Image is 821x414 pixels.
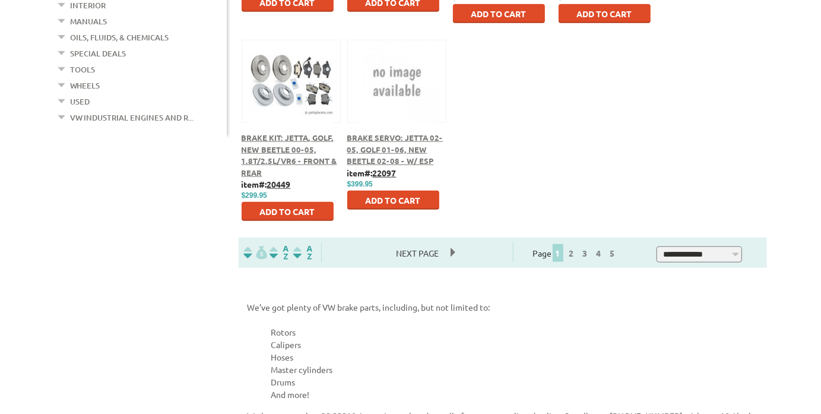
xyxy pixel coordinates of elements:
[373,168,397,178] u: 22097
[347,168,397,178] b: item#:
[271,351,758,364] li: Hoses
[366,195,421,206] span: Add to Cart
[267,179,291,189] u: 20449
[242,202,334,221] button: Add to Cart
[260,206,315,217] span: Add to Cart
[577,8,632,19] span: Add to Cart
[248,301,758,314] p: We’ve got plenty of VW brake parts, including, but not limited to:
[267,246,291,260] img: Sort by Headline
[71,78,100,93] a: Wheels
[71,94,90,109] a: Used
[580,248,591,258] a: 3
[347,180,373,188] span: $399.95
[271,339,758,351] li: Calipers
[513,243,638,263] div: Page
[271,364,758,376] li: Master cylinders
[71,110,194,125] a: VW Industrial Engines and R...
[347,132,443,166] a: Brake Servo: Jetta 02-05, Golf 01-06, New Beetle 02-08 - w/ ESP
[384,248,451,258] a: Next Page
[566,248,577,258] a: 2
[559,4,651,23] button: Add to Cart
[271,326,758,339] li: Rotors
[291,246,315,260] img: Sort by Sales Rank
[453,4,545,23] button: Add to Cart
[271,376,758,388] li: Drums
[242,132,337,178] a: Brake Kit: Jetta, Golf, New Beetle 00-05, 1.8T/2.5L/VR6 - Front & Rear
[71,30,169,45] a: Oils, Fluids, & Chemicals
[71,46,126,61] a: Special Deals
[347,191,439,210] button: Add to Cart
[242,191,267,200] span: $299.95
[71,14,107,29] a: Manuals
[242,179,291,189] b: item#:
[71,62,96,77] a: Tools
[553,244,563,262] span: 1
[594,248,604,258] a: 4
[384,244,451,262] span: Next Page
[271,388,758,401] li: And more!
[243,246,267,260] img: filterpricelow.svg
[471,8,527,19] span: Add to Cart
[607,248,618,258] a: 5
